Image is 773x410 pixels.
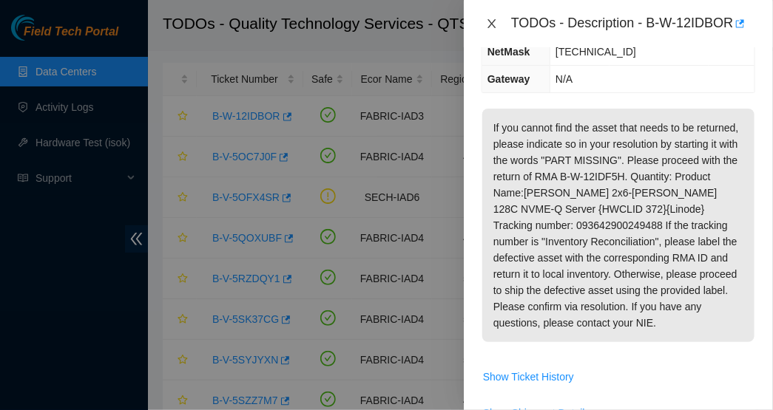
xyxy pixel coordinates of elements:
[482,17,502,31] button: Close
[483,369,574,385] span: Show Ticket History
[482,109,755,342] p: If you cannot find the asset that needs to be returned, please indicate so in your resolution by ...
[556,73,573,85] span: N/A
[486,18,498,30] span: close
[487,46,530,58] span: NetMask
[482,365,575,389] button: Show Ticket History
[511,12,755,35] div: TODOs - Description - B-W-12IDBOR
[556,46,636,58] span: [TECHNICAL_ID]
[487,73,530,85] span: Gateway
